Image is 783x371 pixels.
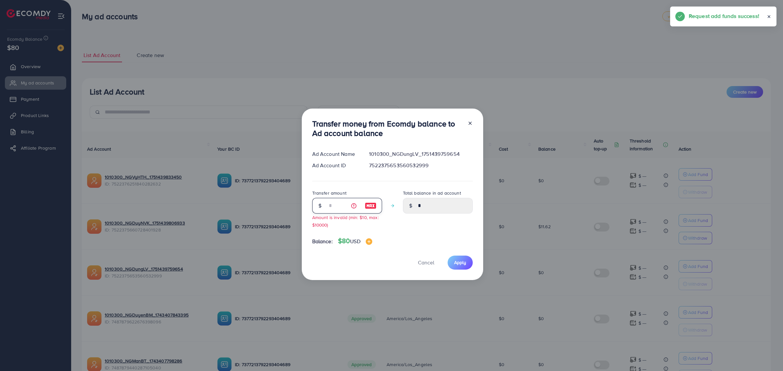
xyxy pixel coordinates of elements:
label: Total balance in ad account [403,190,461,196]
h3: Transfer money from Ecomdy balance to Ad account balance [312,119,462,138]
iframe: Chat [755,342,778,366]
img: image [365,202,376,210]
span: Apply [454,259,466,266]
label: Transfer amount [312,190,346,196]
div: 1010300_NGDungLV_1751439759654 [364,150,478,158]
div: 7522375653560532999 [364,162,478,169]
div: Ad Account ID [307,162,364,169]
h4: $80 [338,237,372,245]
img: image [366,238,372,245]
button: Apply [448,256,473,270]
span: Balance: [312,238,333,245]
div: Ad Account Name [307,150,364,158]
span: USD [350,238,360,245]
span: Cancel [418,259,434,266]
button: Cancel [410,256,442,270]
small: Amount is invalid (min: $10, max: $10000) [312,214,379,228]
h5: Request add funds success! [689,12,759,20]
